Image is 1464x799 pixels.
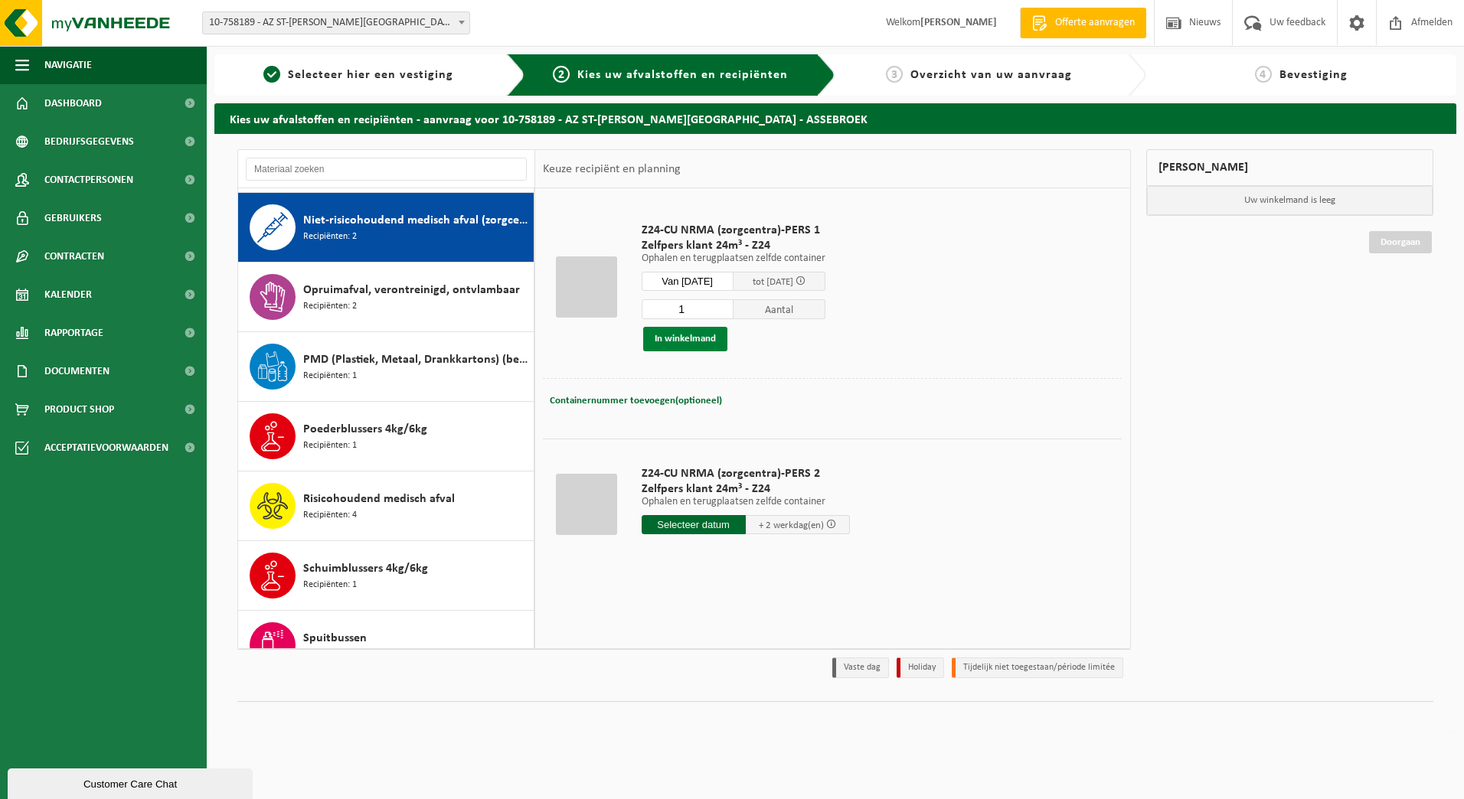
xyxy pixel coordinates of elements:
[1146,149,1434,186] div: [PERSON_NAME]
[203,12,469,34] span: 10-758189 - AZ ST-LUCAS BRUGGE - ASSEBROEK
[642,481,850,497] span: Zelfpers klant 24m³ - Z24
[44,237,104,276] span: Contracten
[303,508,357,523] span: Recipiënten: 4
[238,471,534,541] button: Risicohoudend medisch afval Recipiënten: 4
[642,515,746,534] input: Selecteer datum
[643,327,727,351] button: In winkelmand
[550,396,722,406] span: Containernummer toevoegen(optioneel)
[263,66,280,83] span: 1
[303,230,357,244] span: Recipiënten: 2
[734,299,825,319] span: Aantal
[553,66,570,83] span: 2
[303,578,357,592] span: Recipiënten: 1
[202,11,470,34] span: 10-758189 - AZ ST-LUCAS BRUGGE - ASSEBROEK
[642,466,850,481] span: Z24-CU NRMA (zorgcentra)-PERS 2
[303,211,530,230] span: Niet-risicohoudend medisch afval (zorgcentra)
[1020,8,1146,38] a: Offerte aanvragen
[44,314,103,352] span: Rapportage
[44,199,102,237] span: Gebruikers
[238,263,534,332] button: Opruimafval, verontreinigd, ontvlambaar Recipiënten: 2
[288,69,453,81] span: Selecteer hier een vestiging
[548,390,724,412] button: Containernummer toevoegen(optioneel)
[303,490,455,508] span: Risicohoudend medisch afval
[577,69,788,81] span: Kies uw afvalstoffen en recipiënten
[303,647,357,662] span: Recipiënten: 2
[303,351,530,369] span: PMD (Plastiek, Metaal, Drankkartons) (bedrijven)
[1255,66,1272,83] span: 4
[535,150,688,188] div: Keuze recipiënt en planning
[303,559,428,578] span: Schuimblussers 4kg/6kg
[886,66,903,83] span: 3
[303,439,357,453] span: Recipiënten: 1
[44,46,92,84] span: Navigatie
[44,429,168,467] span: Acceptatievoorwaarden
[753,277,793,287] span: tot [DATE]
[1279,69,1348,81] span: Bevestiging
[920,17,997,28] strong: [PERSON_NAME]
[303,420,427,439] span: Poederblussers 4kg/6kg
[642,497,850,507] p: Ophalen en terugplaatsen zelfde container
[44,84,102,122] span: Dashboard
[910,69,1072,81] span: Overzicht van uw aanvraag
[303,299,357,314] span: Recipiënten: 2
[642,223,825,238] span: Z24-CU NRMA (zorgcentra)-PERS 1
[1369,231,1432,253] a: Doorgaan
[238,402,534,471] button: Poederblussers 4kg/6kg Recipiënten: 1
[238,193,534,263] button: Niet-risicohoudend medisch afval (zorgcentra) Recipiënten: 2
[832,657,889,678] li: Vaste dag
[44,161,133,199] span: Contactpersonen
[214,103,1456,133] h2: Kies uw afvalstoffen en recipiënten - aanvraag voor 10-758189 - AZ ST-[PERSON_NAME][GEOGRAPHIC_DA...
[222,66,495,84] a: 1Selecteer hier een vestiging
[238,611,534,680] button: Spuitbussen Recipiënten: 2
[1051,15,1139,31] span: Offerte aanvragen
[952,657,1123,678] li: Tijdelijk niet toegestaan/période limitée
[8,765,256,799] iframe: chat widget
[303,281,520,299] span: Opruimafval, verontreinigd, ontvlambaar
[1147,186,1433,215] p: Uw winkelmand is leeg
[759,520,824,530] span: + 2 werkdag(en)
[238,541,534,611] button: Schuimblussers 4kg/6kg Recipiënten: 1
[44,352,109,390] span: Documenten
[642,253,825,264] p: Ophalen en terugplaatsen zelfde container
[642,238,825,253] span: Zelfpers klant 24m³ - Z24
[303,369,357,383] span: Recipiënten: 1
[44,390,114,429] span: Product Shop
[897,657,944,678] li: Holiday
[44,276,92,314] span: Kalender
[303,629,367,647] span: Spuitbussen
[238,332,534,402] button: PMD (Plastiek, Metaal, Drankkartons) (bedrijven) Recipiënten: 1
[246,158,527,181] input: Materiaal zoeken
[44,122,134,161] span: Bedrijfsgegevens
[642,272,734,291] input: Selecteer datum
